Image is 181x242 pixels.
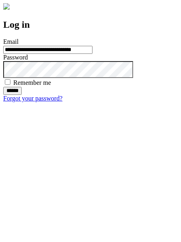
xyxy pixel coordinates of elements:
label: Email [3,38,19,45]
img: logo-4e3dc11c47720685a147b03b5a06dd966a58ff35d612b21f08c02c0306f2b779.png [3,3,10,10]
h2: Log in [3,19,178,30]
a: Forgot your password? [3,95,62,102]
label: Remember me [13,79,51,86]
label: Password [3,54,28,61]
